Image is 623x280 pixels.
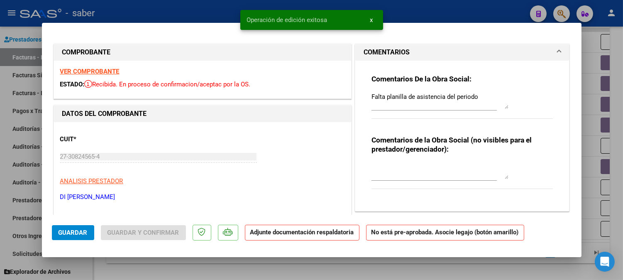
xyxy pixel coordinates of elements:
button: x [364,12,380,27]
button: Guardar [52,225,94,240]
div: COMENTARIOS [355,61,569,211]
mat-expansion-panel-header: COMENTARIOS [355,44,569,61]
span: Guardar y Confirmar [107,229,179,236]
strong: COMPROBANTE [62,48,111,56]
strong: Adjunte documentación respaldatoria [250,228,354,236]
strong: DATOS DEL COMPROBANTE [62,110,147,118]
a: VER COMPROBANTE [60,68,120,75]
p: DI [PERSON_NAME] [60,192,345,202]
span: Operación de edición exitosa [247,16,327,24]
span: Recibida. En proceso de confirmacion/aceptac por la OS. [85,81,251,88]
button: Guardar y Confirmar [101,225,186,240]
span: x [370,16,373,24]
span: Guardar [59,229,88,236]
strong: No está pre-aprobada. Asocie legajo (botón amarillo) [366,225,524,241]
p: Area destinado * [60,214,146,224]
strong: Comentarios De la Obra Social: [371,75,472,83]
strong: Comentarios de la Obra Social (no visibles para el prestador/gerenciador): [371,136,532,153]
p: CUIT [60,135,146,144]
span: ESTADO: [60,81,85,88]
span: ANALISIS PRESTADOR [60,177,123,185]
div: Open Intercom Messenger [595,252,615,272]
h1: COMENTARIOS [364,47,410,57]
